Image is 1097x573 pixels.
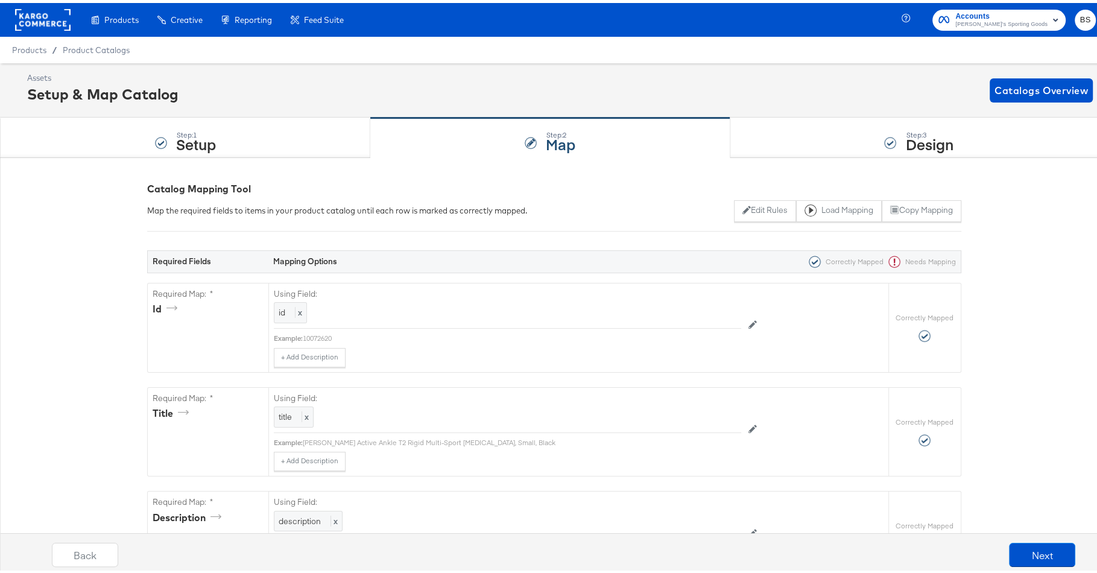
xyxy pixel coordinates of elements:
[147,179,961,193] div: Catalog Mapping Tool
[274,331,303,340] div: Example:
[884,253,956,265] div: Needs Mapping
[104,12,139,22] span: Products
[905,128,953,136] div: Step: 3
[955,7,1048,20] span: Accounts
[330,513,338,524] span: x
[796,197,882,219] button: Load Mapping
[274,493,741,505] label: Using Field:
[27,81,179,101] div: Setup & Map Catalog
[302,408,309,419] span: x
[52,540,118,564] button: Back
[27,69,179,81] div: Assets
[882,197,961,219] button: Copy Mapping
[546,131,575,151] strong: Map
[279,304,285,315] span: id
[63,42,130,52] a: Product Catalogs
[1075,7,1096,28] button: BS
[176,128,216,136] div: Step: 1
[955,17,1048,27] span: [PERSON_NAME]'s Sporting Goods
[304,12,344,22] span: Feed Suite
[279,513,321,524] span: description
[46,42,63,52] span: /
[1080,10,1091,24] span: BS
[176,131,216,151] strong: Setup
[990,75,1093,100] button: Catalogs Overview
[274,390,741,401] label: Using Field:
[1009,540,1075,564] button: Next
[303,435,741,445] div: [PERSON_NAME] Active Ankle T2 Rigid Multi-Sport [MEDICAL_DATA], Small, Black
[153,253,211,264] strong: Required Fields
[303,331,741,340] div: 10072620
[932,7,1066,28] button: Accounts[PERSON_NAME]'s Sporting Goods
[153,285,264,297] label: Required Map: *
[12,42,46,52] span: Products
[274,345,346,364] button: + Add Description
[896,518,953,528] label: Correctly Mapped
[235,12,272,22] span: Reporting
[274,285,741,297] label: Using Field:
[153,493,264,505] label: Required Map: *
[994,79,1088,96] span: Catalogs Overview
[279,408,292,419] span: title
[147,202,527,214] div: Map the required fields to items in your product catalog until each row is marked as correctly ma...
[546,128,575,136] div: Step: 2
[153,508,226,522] div: description
[153,299,182,313] div: id
[273,253,337,264] strong: Mapping Options
[896,414,953,424] label: Correctly Mapped
[896,310,953,320] label: Correctly Mapped
[153,390,264,401] label: Required Map: *
[734,197,796,219] button: Edit Rules
[274,449,346,468] button: + Add Description
[804,253,884,265] div: Correctly Mapped
[274,435,303,445] div: Example:
[153,404,193,417] div: title
[295,304,302,315] span: x
[171,12,203,22] span: Creative
[905,131,953,151] strong: Design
